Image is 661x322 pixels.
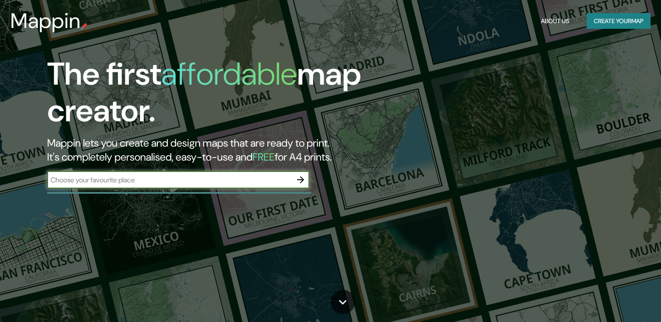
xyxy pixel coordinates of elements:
h3: Mappin [10,9,81,33]
img: mappin-pin [81,23,88,30]
h1: The first map creator. [47,56,378,136]
h2: Mappin lets you create and design maps that are ready to print. It's completely personalised, eas... [47,136,378,164]
button: About Us [537,13,573,29]
input: Choose your favourite place [47,175,292,185]
font: Create your map [594,16,644,27]
button: Create yourmap [587,13,651,29]
h1: affordable [161,54,297,94]
h5: FREE [253,150,275,164]
font: About Us [541,16,569,27]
